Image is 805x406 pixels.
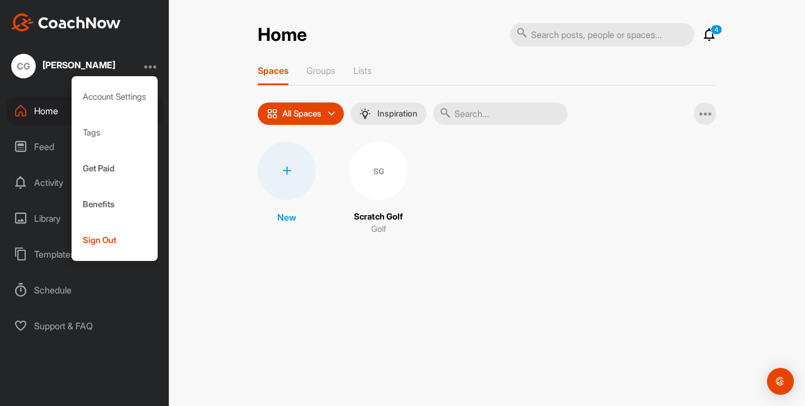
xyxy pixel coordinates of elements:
[11,13,121,31] img: CoachNow
[6,240,164,268] div: Templates
[711,25,722,35] p: 4
[353,65,372,76] p: Lists
[282,109,321,118] p: All Spaces
[72,151,158,186] div: Get Paid
[72,222,158,258] div: Sign Out
[767,368,794,395] div: Open Intercom Messenger
[359,108,371,119] img: menuIcon
[277,211,296,224] p: New
[371,223,386,236] p: Golf
[6,204,164,232] div: Library
[6,276,164,304] div: Schedule
[72,79,158,115] div: Account Settings
[377,109,418,118] p: Inspiration
[349,142,408,236] a: SGScratch GolfGolf
[6,169,164,197] div: Activity
[42,60,115,69] div: [PERSON_NAME]
[306,65,335,76] p: Groups
[6,312,164,340] div: Support & FAQ
[72,186,158,222] div: Benefits
[6,97,164,125] div: Home
[72,115,158,151] div: Tags
[11,54,36,78] div: CG
[267,108,278,119] img: icon
[349,142,408,200] div: SG
[258,65,288,76] p: Spaces
[510,23,694,46] input: Search posts, people or spaces...
[354,211,403,223] p: Scratch Golf
[6,133,164,161] div: Feed
[258,24,307,46] h2: Home
[433,102,567,125] input: Search...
